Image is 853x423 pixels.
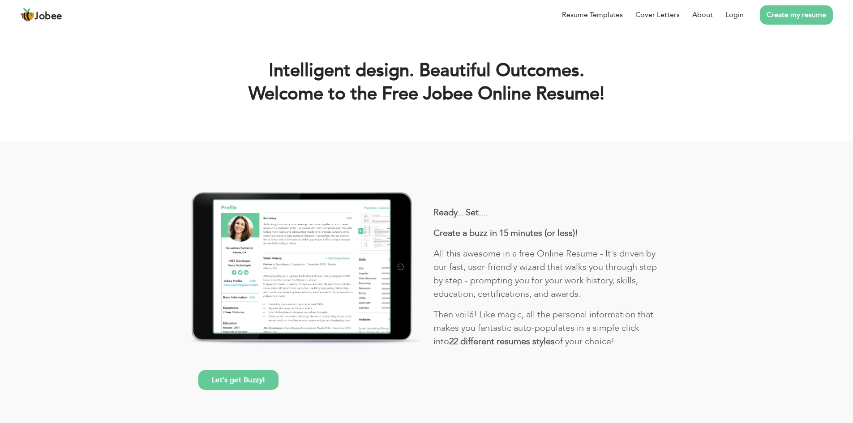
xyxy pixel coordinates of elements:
[198,370,279,390] a: Let’s get Buzzy!
[192,184,420,357] img: Jobee.io
[635,9,680,20] a: Cover Letters
[692,9,713,20] a: About
[34,12,62,21] span: Jobee
[433,308,662,348] p: Then voilá! Like magic, all the personal information that makes you fantastic auto-populates in a...
[760,5,833,25] a: Create my resume
[433,206,488,218] b: Ready... Set....
[725,9,744,20] a: Login
[20,8,62,22] a: Jobee
[433,247,662,301] p: All this awesome in a free Online Resume - It's driven by our fast, user-friendly wizard that wal...
[449,335,555,347] b: 22 different resumes styles
[21,59,832,106] h1: Intelligent design. Beautiful Outcomes. Welcome to the Free Jobee Online Resume!
[562,9,623,20] a: Resume Templates
[20,8,34,22] img: jobee.io
[433,227,578,239] b: Create a buzz in 15 minutes (or less)!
